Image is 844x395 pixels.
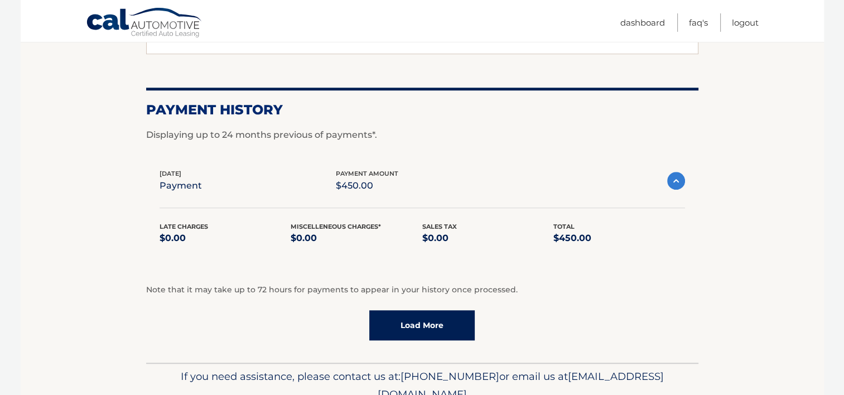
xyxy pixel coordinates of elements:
[160,223,208,230] span: Late Charges
[291,223,381,230] span: Miscelleneous Charges*
[553,223,575,230] span: Total
[667,172,685,190] img: accordion-active.svg
[160,178,202,194] p: payment
[146,283,698,297] p: Note that it may take up to 72 hours for payments to appear in your history once processed.
[689,13,708,32] a: FAQ's
[86,7,203,40] a: Cal Automotive
[401,370,499,383] span: [PHONE_NUMBER]
[160,230,291,246] p: $0.00
[553,230,685,246] p: $450.00
[336,178,398,194] p: $450.00
[146,128,698,142] p: Displaying up to 24 months previous of payments*.
[146,102,698,118] h2: Payment History
[422,230,554,246] p: $0.00
[732,13,759,32] a: Logout
[620,13,665,32] a: Dashboard
[422,223,457,230] span: Sales Tax
[291,230,422,246] p: $0.00
[336,170,398,177] span: payment amount
[160,170,181,177] span: [DATE]
[369,310,475,340] a: Load More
